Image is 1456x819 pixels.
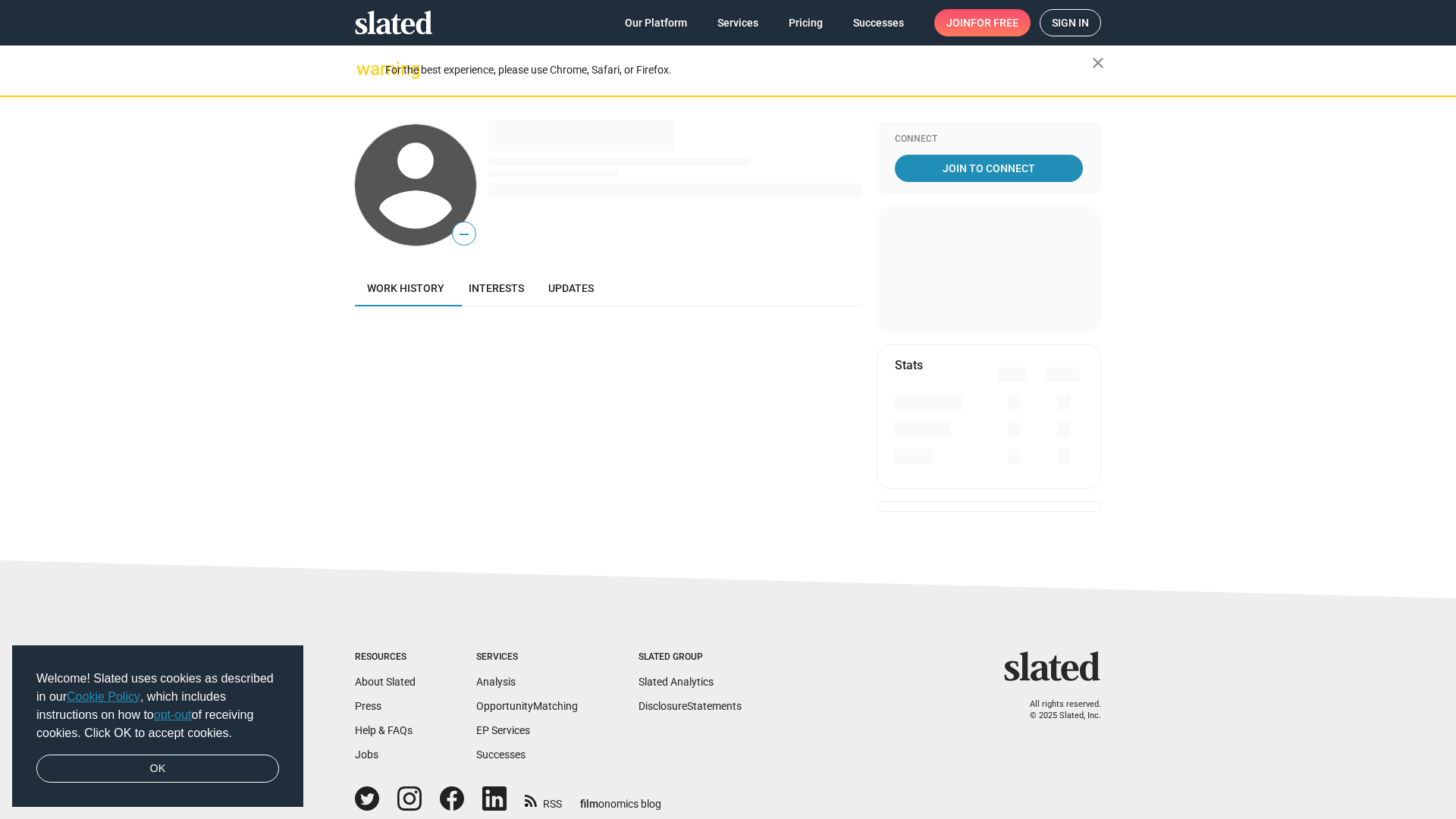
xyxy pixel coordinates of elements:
[1040,9,1101,36] a: Sign in
[355,651,416,664] div: Resources
[895,133,1083,146] div: Connect
[895,155,1083,182] a: Join To Connect
[457,270,536,306] a: Interests
[895,357,923,373] mat-card-title: Stats
[1052,10,1089,36] span: Sign in
[580,798,598,810] span: film
[476,748,526,761] a: Successes
[469,282,524,294] span: Interests
[356,60,375,78] mat-icon: warning
[898,155,1080,182] span: Join To Connect
[1014,699,1101,721] p: All rights reserved. © 2025 Slated, Inc.
[355,676,416,688] a: About Slated
[705,9,770,36] a: Services
[639,700,742,712] a: DisclosureStatements
[1089,54,1107,72] mat-icon: close
[12,645,303,808] div: cookieconsent
[36,670,279,742] span: Welcome! Slated uses cookies as described in our , which includes instructions on how to of recei...
[36,755,279,783] a: dismiss cookie message
[476,700,578,712] a: OpportunityMatching
[476,651,578,664] div: Services
[355,700,381,712] a: Press
[717,9,758,36] span: Services
[853,9,904,36] span: Successes
[548,282,594,294] span: Updates
[789,9,823,36] span: Pricing
[355,748,378,761] a: Jobs
[67,690,140,703] a: Cookie Policy
[946,9,1018,36] span: Join
[580,785,661,811] a: filmonomics blog
[639,651,742,664] div: Slated Group
[934,9,1031,36] a: Joinfor free
[476,676,516,688] a: Analysis
[385,60,1092,80] div: For the best experience, please use Chrome, Safari, or Firefox.
[639,676,714,688] a: Slated Analytics
[154,708,192,721] a: opt-out
[613,9,699,36] a: Our Platform
[525,788,562,811] a: RSS
[367,282,444,294] span: Work history
[971,9,1018,36] span: for free
[777,9,835,36] a: Pricing
[355,724,413,736] a: Help & FAQs
[536,270,606,306] a: Updates
[841,9,916,36] a: Successes
[453,224,475,244] span: —
[476,724,530,736] a: EP Services
[355,270,457,306] a: Work history
[625,9,687,36] span: Our Platform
